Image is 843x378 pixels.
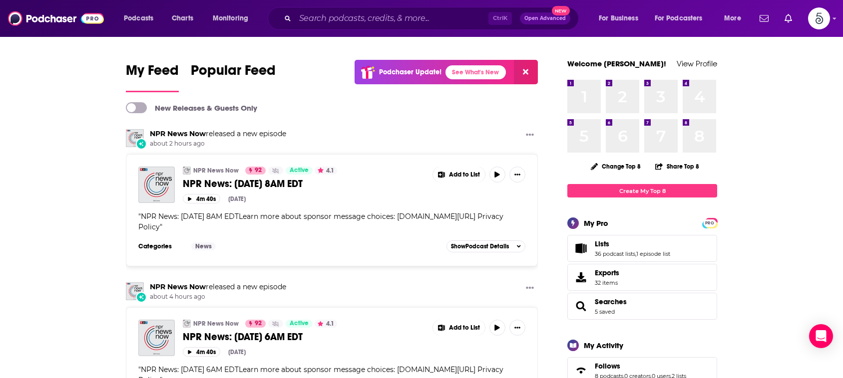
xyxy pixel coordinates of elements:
[150,293,286,301] span: about 4 hours ago
[724,11,741,25] span: More
[191,242,216,250] a: News
[595,268,619,277] span: Exports
[552,6,570,15] span: New
[445,65,506,79] a: See What's New
[295,10,488,26] input: Search podcasts, credits, & more...
[277,7,588,30] div: Search podcasts, credits, & more...
[183,194,220,203] button: 4m 40s
[126,102,257,113] a: New Releases & Guests Only
[138,242,183,250] h3: Categories
[286,320,313,328] a: Active
[150,129,206,138] a: NPR News Now
[183,178,425,190] a: NPR News: [DATE] 8AM EDT
[8,9,104,28] img: Podchaser - Follow, Share and Rate Podcasts
[193,320,239,328] a: NPR News Now
[136,138,147,149] div: New Episode
[138,320,175,356] img: NPR News: 10-07-2025 6AM EDT
[567,59,666,68] a: Welcome [PERSON_NAME]!
[524,16,566,21] span: Open Advanced
[449,324,480,332] span: Add to List
[138,212,503,231] span: " "
[193,167,239,175] a: NPR News Now
[585,160,647,173] button: Change Top 8
[635,250,636,257] span: ,
[183,320,191,328] img: NPR News Now
[449,171,480,179] span: Add to List
[655,157,700,176] button: Share Top 8
[488,12,512,25] span: Ctrl K
[150,282,286,292] h3: released a new episode
[781,10,796,27] a: Show notifications dropdown
[584,341,623,350] div: My Activity
[255,166,262,176] span: 92
[567,264,717,291] a: Exports
[245,320,266,328] a: 92
[636,250,670,257] a: 1 episode list
[599,11,638,25] span: For Business
[567,293,717,320] span: Searches
[138,167,175,203] img: NPR News: 10-07-2025 8AM EDT
[584,218,608,228] div: My Pro
[809,324,833,348] div: Open Intercom Messenger
[595,362,620,371] span: Follows
[379,68,441,76] p: Podchaser Update!
[126,282,144,300] img: NPR News Now
[595,308,615,315] a: 5 saved
[126,62,179,85] span: My Feed
[150,282,206,291] a: NPR News Now
[286,167,313,175] a: Active
[808,7,830,29] span: Logged in as Spiral5-G2
[522,129,538,142] button: Show More Button
[808,7,830,29] button: Show profile menu
[213,11,248,25] span: Monitoring
[245,167,266,175] a: 92
[117,10,166,26] button: open menu
[315,167,337,175] button: 4.1
[183,347,220,357] button: 4m 40s
[446,240,525,252] button: ShowPodcast Details
[571,241,591,255] a: Lists
[571,270,591,284] span: Exports
[191,62,276,85] span: Popular Feed
[183,331,425,343] a: NPR News: [DATE] 6AM EDT
[567,235,717,262] span: Lists
[183,167,191,175] img: NPR News Now
[172,11,193,25] span: Charts
[228,349,246,356] div: [DATE]
[433,167,485,183] button: Show More Button
[290,166,309,176] span: Active
[126,62,179,92] a: My Feed
[124,11,153,25] span: Podcasts
[290,319,309,329] span: Active
[571,299,591,313] a: Searches
[677,59,717,68] a: View Profile
[150,140,286,148] span: about 2 hours ago
[191,62,276,92] a: Popular Feed
[315,320,337,328] button: 4.1
[571,364,591,378] a: Follows
[592,10,651,26] button: open menu
[451,243,509,250] span: Show Podcast Details
[509,320,525,336] button: Show More Button
[808,7,830,29] img: User Profile
[595,250,635,257] a: 36 podcast lists
[704,219,716,227] span: PRO
[595,297,627,306] a: Searches
[595,279,619,286] span: 32 items
[206,10,261,26] button: open menu
[595,239,670,248] a: Lists
[138,212,503,231] span: NPR News: [DATE] 8AM EDTLearn more about sponsor message choices: [DOMAIN_NAME][URL] Privacy Policy
[255,319,262,329] span: 92
[756,10,773,27] a: Show notifications dropdown
[433,320,485,336] button: Show More Button
[595,239,609,248] span: Lists
[183,331,303,343] span: NPR News: [DATE] 6AM EDT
